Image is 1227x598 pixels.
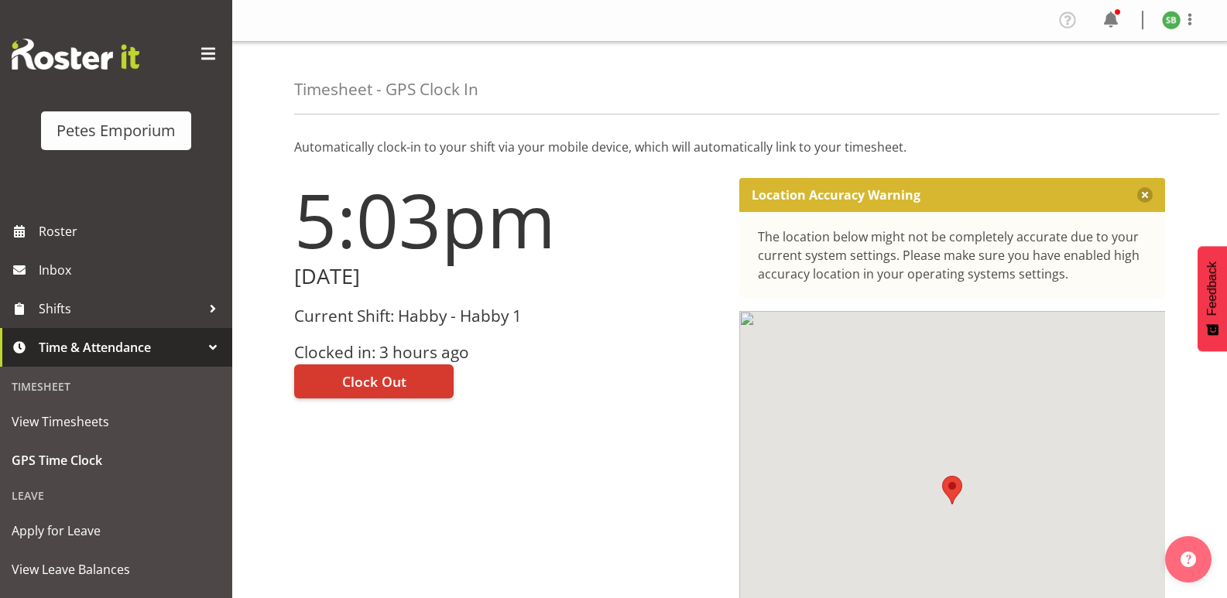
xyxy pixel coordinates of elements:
a: View Leave Balances [4,550,228,589]
a: Apply for Leave [4,511,228,550]
h4: Timesheet - GPS Clock In [294,80,478,98]
div: The location below might not be completely accurate due to your current system settings. Please m... [758,227,1147,283]
button: Feedback - Show survey [1198,246,1227,351]
button: Clock Out [294,364,454,398]
span: GPS Time Clock [12,449,221,472]
div: Petes Emporium [57,119,176,142]
img: help-xxl-2.png [1181,552,1196,567]
h3: Clocked in: 3 hours ago [294,343,721,361]
a: GPS Time Clock [4,441,228,480]
h1: 5:03pm [294,178,721,261]
span: Inbox [39,258,224,282]
a: View Timesheets [4,402,228,441]
span: Feedback [1205,261,1219,316]
h3: Current Shift: Habby - Habby 1 [294,307,721,325]
p: Location Accuracy Warning [752,187,920,203]
span: Clock Out [342,371,406,391]
p: Automatically clock-in to your shift via your mobile device, which will automatically link to you... [294,138,1165,156]
span: Roster [39,220,224,243]
span: View Timesheets [12,410,221,433]
img: stephanie-burden9828.jpg [1162,11,1181,29]
span: View Leave Balances [12,558,221,581]
div: Timesheet [4,371,228,402]
button: Close message [1137,187,1153,203]
span: Apply for Leave [12,519,221,542]
div: Leave [4,480,228,511]
img: Rosterit website logo [12,39,139,70]
h2: [DATE] [294,265,721,289]
span: Shifts [39,297,201,320]
span: Time & Attendance [39,336,201,359]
